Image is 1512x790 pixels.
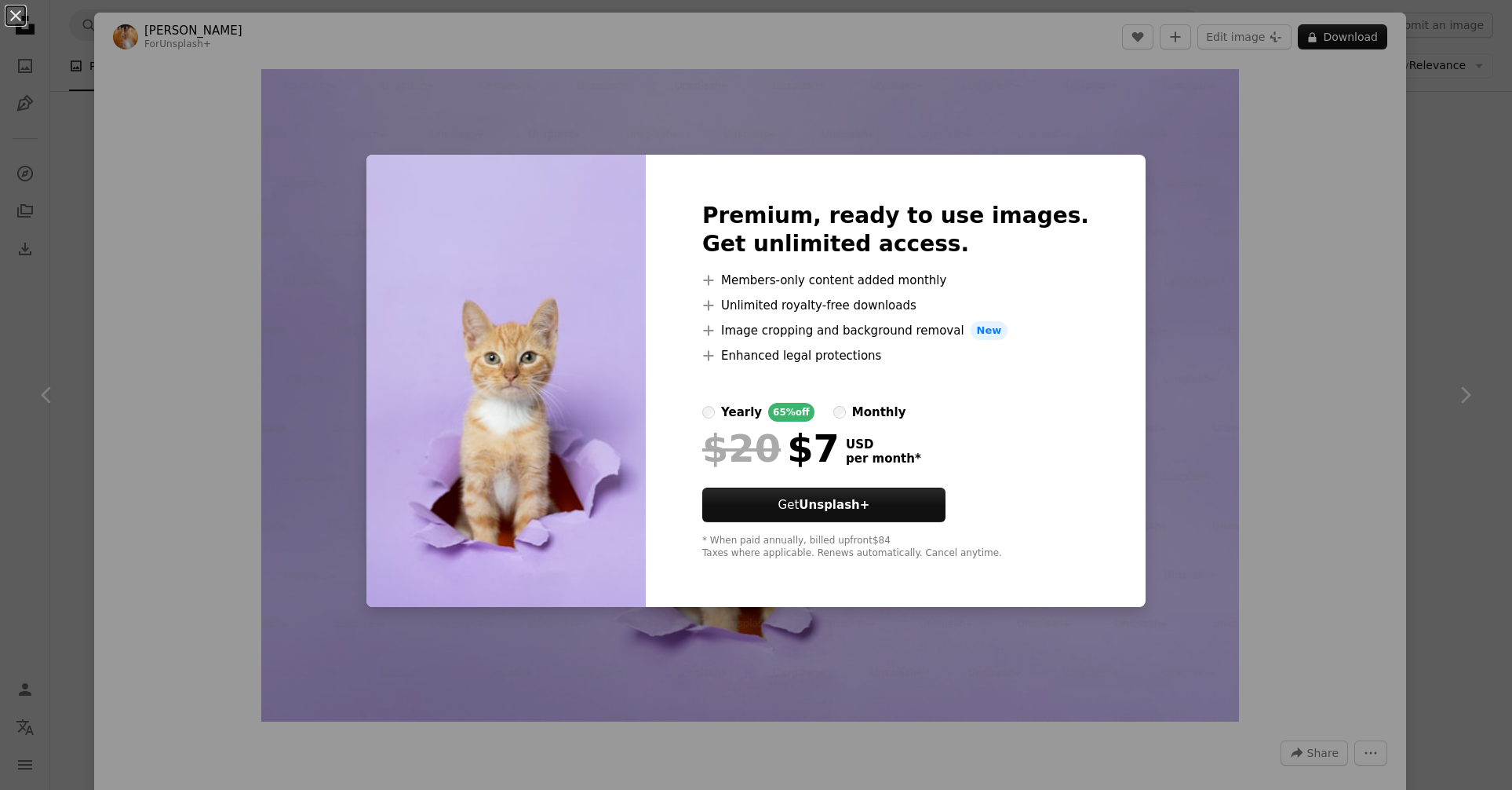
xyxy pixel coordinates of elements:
[799,498,869,512] strong: Unsplash+
[702,321,1089,340] li: Image cropping and background removal
[971,321,1008,340] span: New
[846,437,921,452] span: USD
[702,202,1089,258] h2: Premium, ready to use images. Get unlimited access.
[768,403,814,422] div: 65% off
[852,403,906,422] div: monthly
[702,346,1089,365] li: Enhanced legal protections
[702,271,1089,290] li: Members-only content added monthly
[366,155,646,607] img: premium_photo-1707353402057-c95bdddb5b39
[702,428,840,469] div: $7
[833,406,846,419] input: monthly
[702,535,1089,560] div: * When paid annually, billed upfront $84 Taxes where applicable. Renews automatically. Cancel any...
[846,452,921,466] span: per month *
[702,406,715,419] input: yearly65%off
[702,428,781,469] span: $20
[721,403,762,422] div: yearly
[702,488,945,522] button: GetUnsplash+
[702,296,1089,315] li: Unlimited royalty-free downloads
